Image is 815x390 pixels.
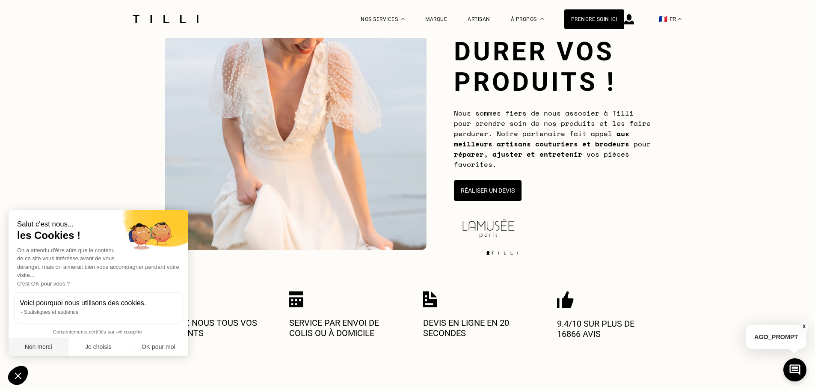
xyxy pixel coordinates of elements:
[483,251,522,255] img: logo Tilli
[454,6,651,97] h1: Faites durer vos produits !
[746,325,806,349] p: AGO_PROMPT
[130,15,202,23] img: Logo du service de couturière Tilli
[678,18,682,20] img: menu déroulant
[454,180,522,201] button: Réaliser un devis
[289,291,303,307] img: Icon
[155,318,258,338] p: Confiez nous tous vos vêtements
[456,211,521,246] img: lAmusee.logo.png
[423,318,526,338] p: Devis en ligne en 20 secondes
[557,319,660,339] p: 9.4/10 sur plus de 16866 avis
[540,18,544,20] img: Menu déroulant à propos
[454,108,651,170] span: Nous sommes fiers de nous associer à Tilli pour prendre soin de nos produits et les faire perdure...
[564,9,624,29] a: Prendre soin ici
[624,14,634,24] img: icône connexion
[454,149,582,159] b: réparer, ajuster et entretenir
[423,291,437,307] img: Icon
[425,16,447,22] a: Marque
[401,18,405,20] img: Menu déroulant
[468,16,490,22] a: Artisan
[557,291,574,308] img: Icon
[659,15,667,23] span: 🇫🇷
[454,128,629,149] b: aux meilleurs artisans couturiers et brodeurs
[800,322,809,331] button: X
[289,318,392,338] p: Service par envoi de colis ou à domicile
